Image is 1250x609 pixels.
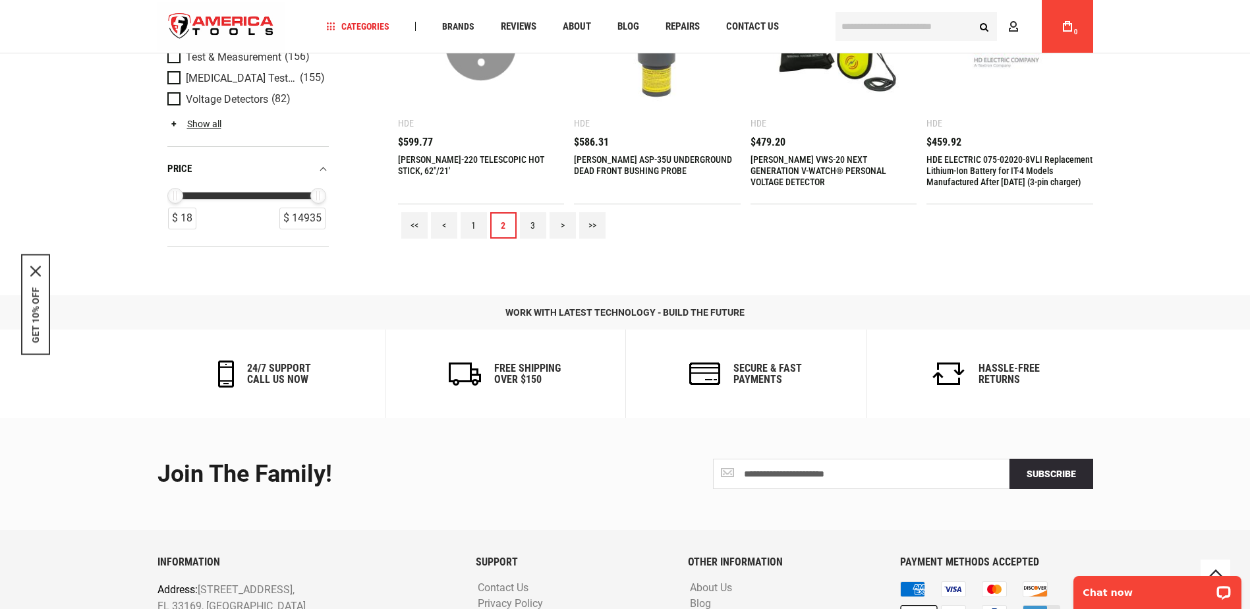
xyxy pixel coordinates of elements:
[574,137,609,148] span: $586.31
[476,556,668,568] h6: SUPPORT
[442,22,474,31] span: Brands
[279,208,326,229] div: $ 14935
[660,18,706,36] a: Repairs
[157,461,615,488] div: Join the Family!
[398,137,433,148] span: $599.77
[474,582,532,594] a: Contact Us
[979,362,1040,386] h6: Hassle-Free Returns
[167,119,221,129] a: Show all
[574,118,590,129] div: HDE
[271,94,291,105] span: (82)
[186,94,268,105] span: Voltage Detectors
[157,583,198,596] span: Address:
[431,212,457,239] a: <
[1009,459,1093,489] button: Subscribe
[751,137,785,148] span: $479.20
[167,92,326,107] a: Voltage Detectors (82)
[574,154,732,176] a: [PERSON_NAME] ASP-35U UNDERGROUND DEAD FRONT BUSHING PROBE
[563,22,591,32] span: About
[30,266,41,277] button: Close
[30,287,41,343] button: GET 10% OFF
[490,212,517,239] a: 2
[720,18,785,36] a: Contact Us
[926,154,1093,187] a: HDE ELECTRIC 075-02020-8VLI Replacement Lithium-Ion Battery for IT-4 Models Manufactured After [D...
[401,212,428,239] a: <<
[247,362,311,386] h6: 24/7 support call us now
[557,18,597,36] a: About
[666,22,700,32] span: Repairs
[398,118,414,129] div: HDE
[751,154,886,187] a: [PERSON_NAME] VWS-20 NEXT GENERATION V-WATCH® PERSONAL VOLTAGE DETECTOR
[687,582,735,594] a: About Us
[611,18,645,36] a: Blog
[550,212,576,239] a: >
[461,212,487,239] a: 1
[167,71,326,86] a: [MEDICAL_DATA] Test & Measurement (155)
[167,160,329,178] div: price
[688,556,880,568] h6: OTHER INFORMATION
[1074,28,1078,36] span: 0
[436,18,480,36] a: Brands
[157,2,285,51] a: store logo
[726,22,779,32] span: Contact Us
[157,556,456,568] h6: INFORMATION
[326,22,389,31] span: Categories
[1027,469,1076,479] span: Subscribe
[494,362,561,386] h6: Free Shipping Over $150
[751,118,766,129] div: HDE
[617,22,639,32] span: Blog
[1065,567,1250,609] iframe: LiveChat chat widget
[167,50,326,65] a: Test & Measurement (156)
[30,266,41,277] svg: close icon
[501,22,536,32] span: Reviews
[186,51,281,63] span: Test & Measurement
[926,137,961,148] span: $459.92
[398,154,544,176] a: [PERSON_NAME]-220 TELESCOPIC HOT STICK, 62"/21'
[186,72,297,84] span: [MEDICAL_DATA] Test & Measurement
[168,208,196,229] div: $ 18
[300,72,325,84] span: (155)
[579,212,606,239] a: >>
[900,556,1093,568] h6: PAYMENT METHODS ACCEPTED
[520,212,546,239] a: 3
[972,14,997,39] button: Search
[733,362,802,386] h6: secure & fast payments
[285,51,310,63] span: (156)
[320,18,395,36] a: Categories
[495,18,542,36] a: Reviews
[926,118,942,129] div: HDE
[157,2,285,51] img: America Tools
